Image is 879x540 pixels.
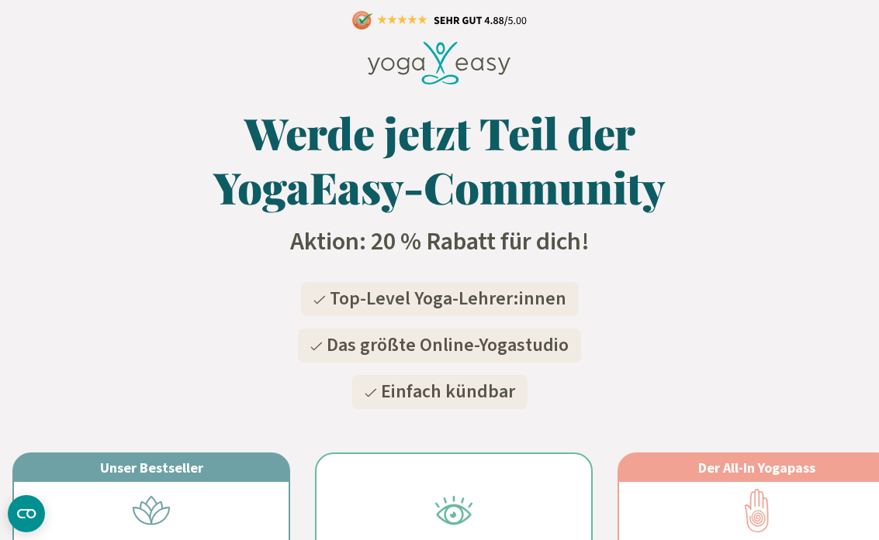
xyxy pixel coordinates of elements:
h1: Werde jetzt Teil der YogaEasy-Community [179,105,701,214]
span: Unser Bestseller [100,459,203,476]
span: Einfach kündbar [381,378,515,405]
button: CMP-Widget öffnen [8,495,45,532]
span: Das größte Online-Yogastudio [327,332,569,359]
span: Top-Level Yoga-Lehrer:innen [330,285,566,312]
span: Der All-In Yogapass [698,459,815,476]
